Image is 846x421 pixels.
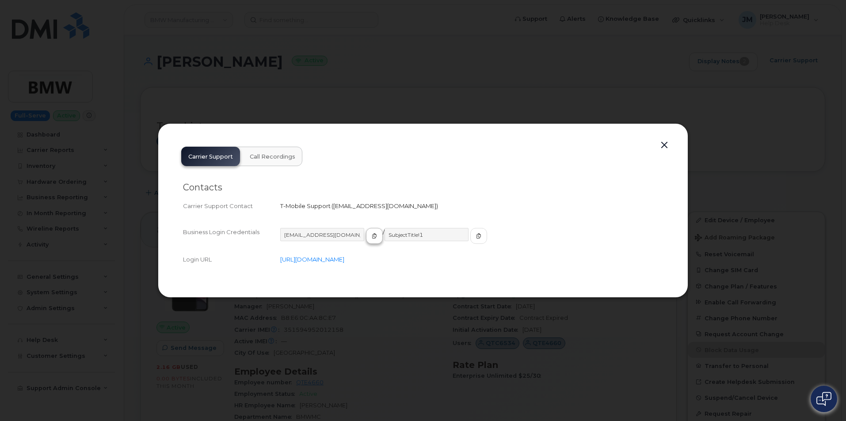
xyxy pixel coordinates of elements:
[280,256,344,263] a: [URL][DOMAIN_NAME]
[333,202,436,209] span: [EMAIL_ADDRESS][DOMAIN_NAME]
[183,182,663,193] h2: Contacts
[183,228,280,252] div: Business Login Credentials
[366,228,383,244] button: copy to clipboard
[470,228,487,244] button: copy to clipboard
[250,153,295,160] span: Call Recordings
[280,228,663,252] div: /
[280,202,331,209] span: T-Mobile Support
[183,202,280,210] div: Carrier Support Contact
[816,392,831,406] img: Open chat
[183,255,280,264] div: Login URL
